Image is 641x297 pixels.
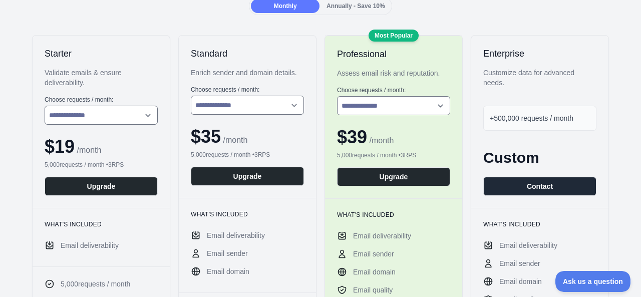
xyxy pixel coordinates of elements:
button: Upgrade [191,167,304,186]
h3: What's included [337,211,450,219]
button: Contact [483,177,596,196]
span: Custom [483,149,539,166]
button: Upgrade [337,167,450,186]
iframe: Toggle Customer Support [555,271,631,292]
h3: What's included [191,210,304,218]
